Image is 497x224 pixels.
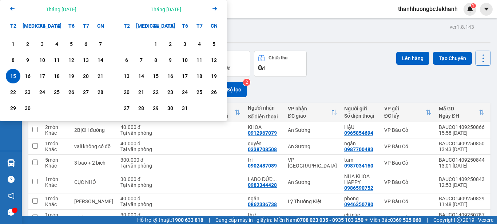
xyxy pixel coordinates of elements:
div: Choose Thứ Ba, tháng 09 30 2025. It's available. [20,101,35,115]
div: 2BỊCH đường [74,127,113,133]
div: 13:01 [DATE] [439,163,485,169]
div: ĐC giao [288,113,331,119]
div: Choose Chủ Nhật, tháng 10 12 2025. It's available. [207,53,221,67]
div: 11:48 [DATE] [439,201,485,207]
div: CN [207,19,221,33]
sup: 2 [243,79,250,86]
div: 28 [95,88,106,97]
div: Choose Thứ Bảy, tháng 09 27 2025. It's available. [79,85,93,99]
div: 40.000 đ [120,141,153,146]
div: Choose Thứ Tư, tháng 10 8 2025. It's available. [148,53,163,67]
div: 0987700483 [344,146,373,152]
span: 1 [472,3,474,8]
div: 13 [81,56,91,64]
div: 16 [23,72,33,80]
div: BAUCO1409250844 [439,157,485,163]
div: 0912967079 [248,130,277,136]
div: Choose Thứ Hai, tháng 09 22 2025. It's available. [6,85,20,99]
div: 7 [95,40,106,48]
span: notification [8,192,15,199]
div: CỤC NHỎ [74,179,113,185]
span: đ [262,66,265,71]
div: [MEDICAL_DATA] [20,19,35,33]
div: Choose Thứ Ba, tháng 10 7 2025. It's available. [134,53,148,67]
div: Choose Chủ Nhật, tháng 10 5 2025. It's available. [207,37,221,51]
div: Choose Thứ Năm, tháng 10 30 2025. It's available. [163,101,178,115]
div: 12:53 [DATE] [439,182,485,188]
div: T5 [163,19,178,33]
div: 1 món [45,212,67,218]
div: 9 [23,56,33,64]
div: 3 bao + 2 bich [74,160,113,166]
div: Tại văn phòng [120,146,153,152]
div: 1 hộp [74,215,113,221]
div: Choose Thứ Bảy, tháng 10 11 2025. It's available. [192,53,207,67]
div: VP Bàu Cỏ [384,144,432,149]
div: Choose Thứ Sáu, tháng 09 12 2025. It's available. [64,53,79,67]
div: thùng bánh tráng [74,199,113,204]
div: 0338708508 [248,146,277,152]
button: Previous month. [8,4,17,14]
div: 17 [180,72,190,80]
div: Choose Thứ Bảy, tháng 09 13 2025. It's available. [79,53,93,67]
div: 19 [66,72,76,80]
div: Choose Thứ Sáu, tháng 09 26 2025. It's available. [64,85,79,99]
div: Choose Chủ Nhật, tháng 09 28 2025. It's available. [93,85,108,99]
th: Toggle SortBy [284,103,341,122]
div: 1 [8,40,18,48]
div: [MEDICAL_DATA] [134,19,148,33]
div: 30.000 đ [120,176,153,182]
span: đ [228,66,231,71]
div: Khác [45,130,67,136]
div: 5 [66,40,76,48]
div: 31 [180,104,190,113]
div: ngân [344,141,377,146]
div: 12 [66,56,76,64]
div: 0902487089 [248,163,277,169]
div: Số điện thoại [248,114,281,119]
div: BAUCO1409250787 [439,212,485,218]
div: Choose Thứ Tư, tháng 10 15 2025. It's available. [148,69,163,83]
sup: 1 [471,3,476,8]
div: 11 [52,56,62,64]
span: Cung cấp máy in - giấy in: [215,216,272,224]
div: VP [GEOGRAPHIC_DATA] [288,157,337,169]
div: 2 món [45,124,67,130]
div: Khác [45,182,67,188]
div: 0986590752 [344,185,373,191]
div: Choose Thứ Sáu, tháng 10 24 2025. It's available. [178,85,192,99]
div: 4 [194,40,204,48]
div: thư [248,212,281,218]
div: 24 [37,88,47,97]
div: Choose Thứ Hai, tháng 09 8 2025. It's available. [6,53,20,67]
div: 25 [194,88,204,97]
div: 10 [180,56,190,64]
div: Tại văn phòng [120,182,153,188]
div: 2 [165,40,175,48]
div: ngân [248,196,281,201]
div: 0987034160 [344,163,373,169]
img: warehouse-icon [7,159,15,167]
th: Toggle SortBy [435,103,488,122]
div: VP Bàu Cỏ [384,215,432,221]
div: Choose Thứ Tư, tháng 09 17 2025. It's available. [35,69,49,83]
div: 3 [37,40,47,48]
button: Lên hàng [396,52,429,65]
div: Choose Chủ Nhật, tháng 10 19 2025. It's available. [207,69,221,83]
div: Choose Thứ Ba, tháng 09 23 2025. It's available. [20,85,35,99]
span: ⚪️ [365,219,367,221]
div: Lý Thường Kiệt [288,199,337,204]
div: Người nhận [248,105,281,111]
th: Toggle SortBy [381,103,435,122]
div: An Sương [288,215,337,221]
div: Choose Thứ Năm, tháng 10 16 2025. It's available. [163,69,178,83]
span: question-circle [8,176,15,183]
div: An Sương [288,144,337,149]
div: 2 [23,40,33,48]
div: Choose Thứ Ba, tháng 09 9 2025. It's available. [20,53,35,67]
div: Choose Thứ Tư, tháng 09 10 2025. It's available. [35,53,49,67]
div: Choose Thứ Năm, tháng 10 2 2025. It's available. [163,37,178,51]
strong: 0369 525 060 [390,217,421,223]
strong: 1900 633 818 [172,217,203,223]
div: VP Bàu Cỏ [384,179,432,185]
